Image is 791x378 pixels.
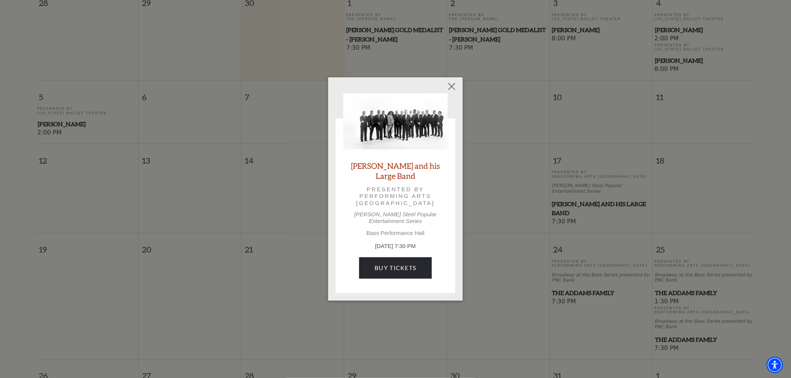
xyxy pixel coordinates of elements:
[343,242,448,251] p: [DATE] 7:30 PM
[343,230,448,236] p: Bass Performance Hall
[354,186,437,207] p: Presented by Performing Arts [GEOGRAPHIC_DATA]
[445,80,459,94] button: Close
[343,211,448,224] p: [PERSON_NAME] Steel Popular Entertainment Series
[343,93,448,149] img: Lyle Lovett and his Large Band
[343,161,448,181] a: [PERSON_NAME] and his Large Band
[359,257,431,278] a: Buy Tickets
[767,357,783,373] div: Accessibility Menu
